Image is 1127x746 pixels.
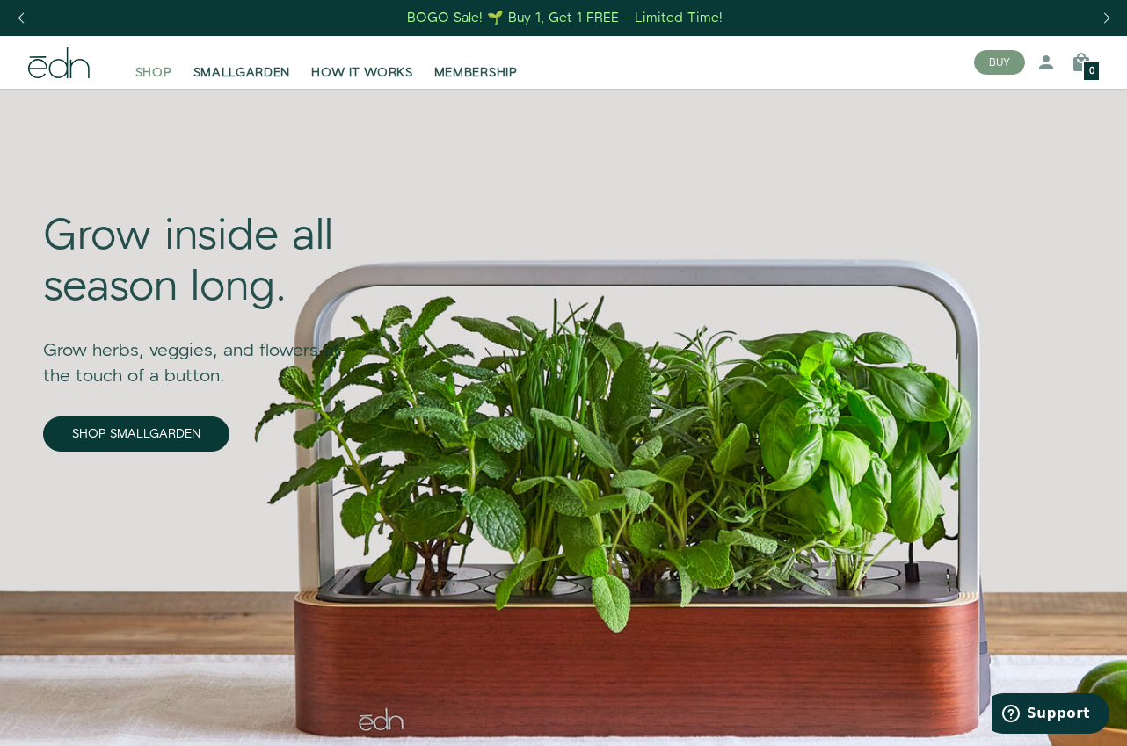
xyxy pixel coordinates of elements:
[43,416,229,452] a: SHOP SMALLGARDEN
[43,212,367,313] div: Grow inside all season long.
[311,64,412,82] span: HOW IT WORKS
[125,43,183,82] a: SHOP
[407,9,723,27] div: BOGO Sale! 🌱 Buy 1, Get 1 FREE – Limited Time!
[434,64,518,82] span: MEMBERSHIP
[301,43,423,82] a: HOW IT WORKS
[992,693,1109,737] iframe: Opens a widget where you can find more information
[183,43,302,82] a: SMALLGARDEN
[193,64,291,82] span: SMALLGARDEN
[1089,67,1094,76] span: 0
[974,50,1025,75] button: BUY
[406,4,725,32] a: BOGO Sale! 🌱 Buy 1, Get 1 FREE – Limited Time!
[43,314,367,389] div: Grow herbs, veggies, and flowers at the touch of a button.
[135,64,172,82] span: SHOP
[424,43,528,82] a: MEMBERSHIP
